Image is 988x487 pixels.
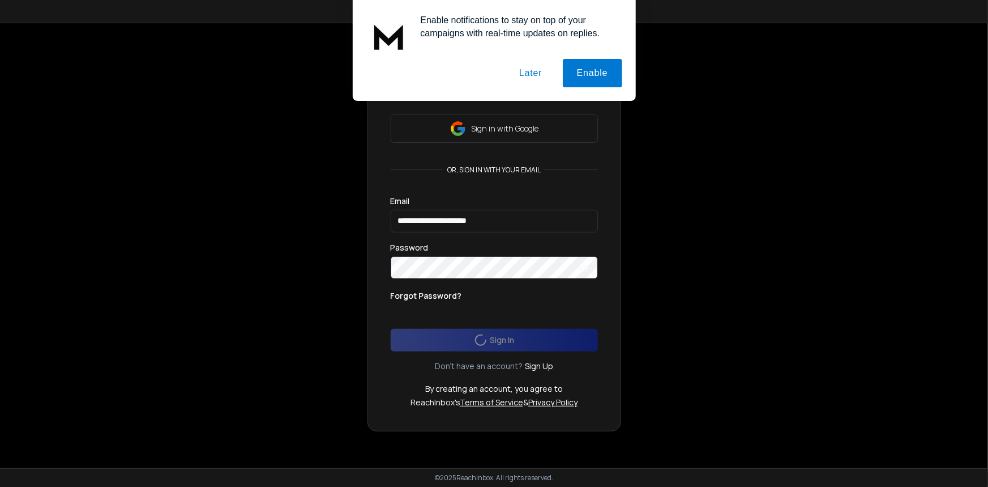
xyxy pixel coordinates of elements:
button: Sign in with Google [391,115,598,143]
label: Email [391,197,410,205]
button: Later [505,59,556,87]
p: ReachInbox's & [410,397,578,408]
p: Forgot Password? [391,290,462,302]
label: Password [391,244,429,252]
div: Enable notifications to stay on top of your campaigns with real-time updates on replies. [412,14,622,40]
a: Sign Up [525,361,553,372]
p: Sign in with Google [471,123,538,134]
p: Don't have an account? [435,361,523,372]
p: By creating an account, you agree to [425,383,563,395]
p: © 2025 Reachinbox. All rights reserved. [435,473,553,482]
p: or, sign in with your email [443,166,545,175]
img: notification icon [366,14,412,59]
button: Enable [563,59,622,87]
a: Privacy Policy [528,397,578,408]
a: Terms of Service [460,397,523,408]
